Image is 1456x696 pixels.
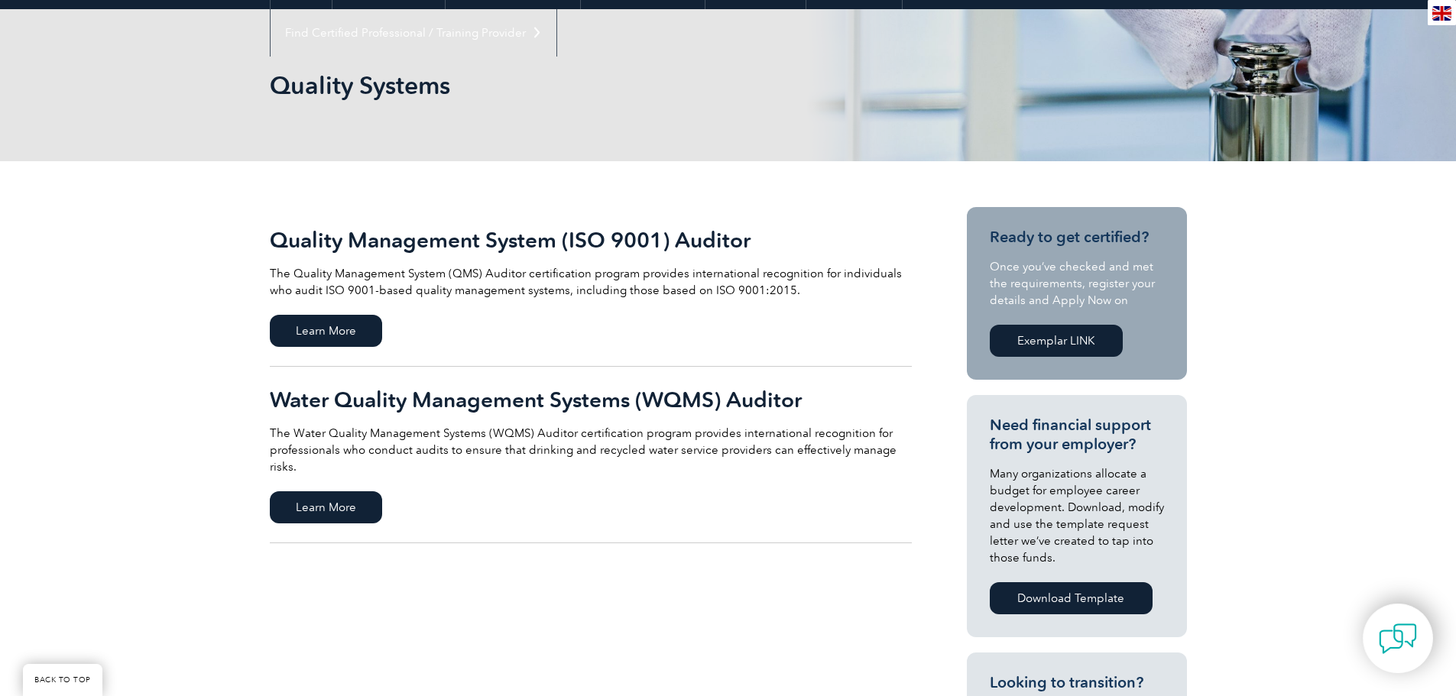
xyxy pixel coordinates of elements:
h2: Water Quality Management Systems (WQMS) Auditor [270,387,912,412]
h2: Quality Management System (ISO 9001) Auditor [270,228,912,252]
p: Once you’ve checked and met the requirements, register your details and Apply Now on [990,258,1164,309]
a: Find Certified Professional / Training Provider [271,9,556,57]
img: en [1432,6,1451,21]
h3: Ready to get certified? [990,228,1164,247]
img: contact-chat.png [1379,620,1417,658]
a: Exemplar LINK [990,325,1123,357]
p: The Quality Management System (QMS) Auditor certification program provides international recognit... [270,265,912,299]
a: Quality Management System (ISO 9001) Auditor The Quality Management System (QMS) Auditor certific... [270,207,912,367]
span: Learn More [270,491,382,523]
a: BACK TO TOP [23,664,102,696]
h3: Need financial support from your employer? [990,416,1164,454]
p: Many organizations allocate a budget for employee career development. Download, modify and use th... [990,465,1164,566]
h1: Quality Systems [270,70,857,100]
a: Download Template [990,582,1153,614]
p: The Water Quality Management Systems (WQMS) Auditor certification program provides international ... [270,425,912,475]
a: Water Quality Management Systems (WQMS) Auditor The Water Quality Management Systems (WQMS) Audit... [270,367,912,543]
span: Learn More [270,315,382,347]
h3: Looking to transition? [990,673,1164,692]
